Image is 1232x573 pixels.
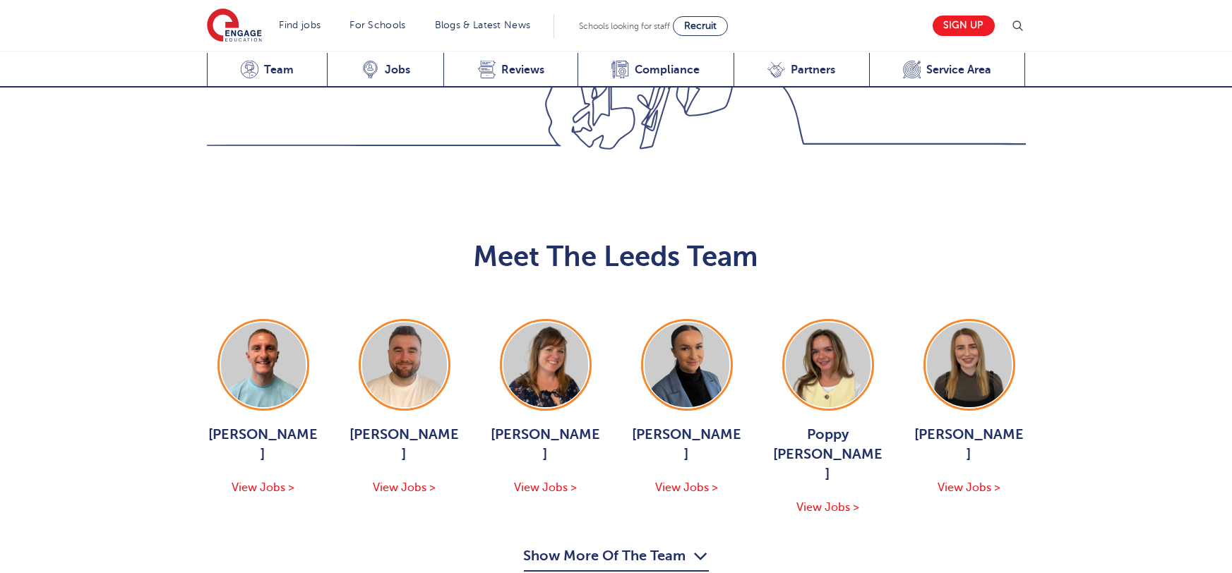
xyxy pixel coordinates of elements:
[684,20,717,31] span: Recruit
[645,322,729,407] img: Holly Johnson
[207,425,320,464] span: [PERSON_NAME]
[655,481,718,494] span: View Jobs >
[578,53,734,88] a: Compliance
[635,63,700,77] span: Compliance
[207,319,320,497] a: [PERSON_NAME] View Jobs >
[734,53,869,88] a: Partners
[348,425,461,464] span: [PERSON_NAME]
[207,8,262,44] img: Engage Education
[489,425,602,464] span: [PERSON_NAME]
[489,319,602,497] a: [PERSON_NAME] View Jobs >
[280,20,321,30] a: Find jobs
[630,319,743,497] a: [PERSON_NAME] View Jobs >
[938,481,1000,494] span: View Jobs >
[791,63,835,77] span: Partners
[362,322,447,407] img: Chris Rushton
[349,20,405,30] a: For Schools
[207,240,1026,274] h2: Meet The Leeds Team
[503,322,588,407] img: Joanne Wright
[630,425,743,464] span: [PERSON_NAME]
[772,319,885,517] a: Poppy [PERSON_NAME] View Jobs >
[772,425,885,484] span: Poppy [PERSON_NAME]
[207,53,328,88] a: Team
[443,53,578,88] a: Reviews
[385,63,410,77] span: Jobs
[933,16,995,36] a: Sign up
[796,501,859,514] span: View Jobs >
[327,53,443,88] a: Jobs
[927,322,1012,407] img: Layla McCosker
[913,319,1026,497] a: [PERSON_NAME] View Jobs >
[221,322,306,407] img: George Dignam
[579,21,670,31] span: Schools looking for staff
[514,481,577,494] span: View Jobs >
[926,63,991,77] span: Service Area
[348,319,461,497] a: [PERSON_NAME] View Jobs >
[524,545,709,572] button: Show More Of The Team
[501,63,544,77] span: Reviews
[869,53,1026,88] a: Service Area
[232,481,294,494] span: View Jobs >
[786,322,871,407] img: Poppy Burnside
[264,63,294,77] span: Team
[673,16,728,36] a: Recruit
[435,20,531,30] a: Blogs & Latest News
[913,425,1026,464] span: [PERSON_NAME]
[373,481,436,494] span: View Jobs >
